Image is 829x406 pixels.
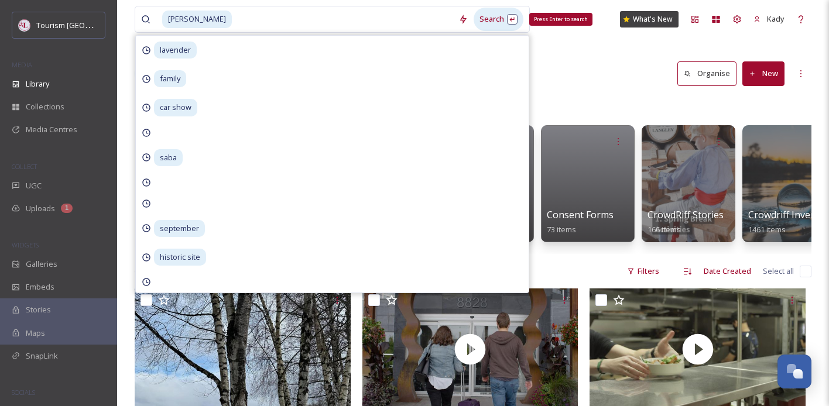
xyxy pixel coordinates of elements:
[677,61,736,85] button: Organise
[621,260,665,283] div: Filters
[12,240,39,249] span: WIDGETS
[12,162,37,171] span: COLLECT
[529,13,592,26] div: Press Enter to search
[26,78,49,90] span: Library
[154,149,183,166] span: saba
[26,328,45,339] span: Maps
[26,124,77,135] span: Media Centres
[26,101,64,112] span: Collections
[677,61,742,85] a: Organise
[154,70,186,87] span: family
[648,224,681,235] span: 166 items
[748,8,790,30] a: Kady
[26,304,51,315] span: Stories
[154,249,206,266] span: historic site
[698,260,757,283] div: Date Created
[154,220,205,237] span: september
[620,11,679,27] a: What's New
[26,203,55,214] span: Uploads
[12,60,32,69] span: MEDIA
[767,13,785,24] span: Kady
[26,350,58,362] span: SnapLink
[26,259,57,270] span: Galleries
[547,209,614,235] a: Consent Forms73 items
[12,388,35,397] span: SOCIALS
[61,204,73,213] div: 1
[474,8,523,30] div: Search
[777,355,811,388] button: Open Chat
[547,224,576,235] span: 73 items
[135,266,154,277] span: 6 file s
[648,208,724,221] span: CrowdRiff Stories
[162,11,232,27] span: [PERSON_NAME]
[36,19,141,30] span: Tourism [GEOGRAPHIC_DATA]
[154,99,197,116] span: car show
[648,209,724,235] a: CrowdRiff Stories166 items
[742,61,785,85] button: New
[748,224,786,235] span: 1461 items
[19,19,30,31] img: cropped-langley.webp
[763,266,794,277] span: Select all
[26,281,54,293] span: Embeds
[26,180,42,191] span: UGC
[154,42,197,59] span: lavender
[547,208,614,221] span: Consent Forms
